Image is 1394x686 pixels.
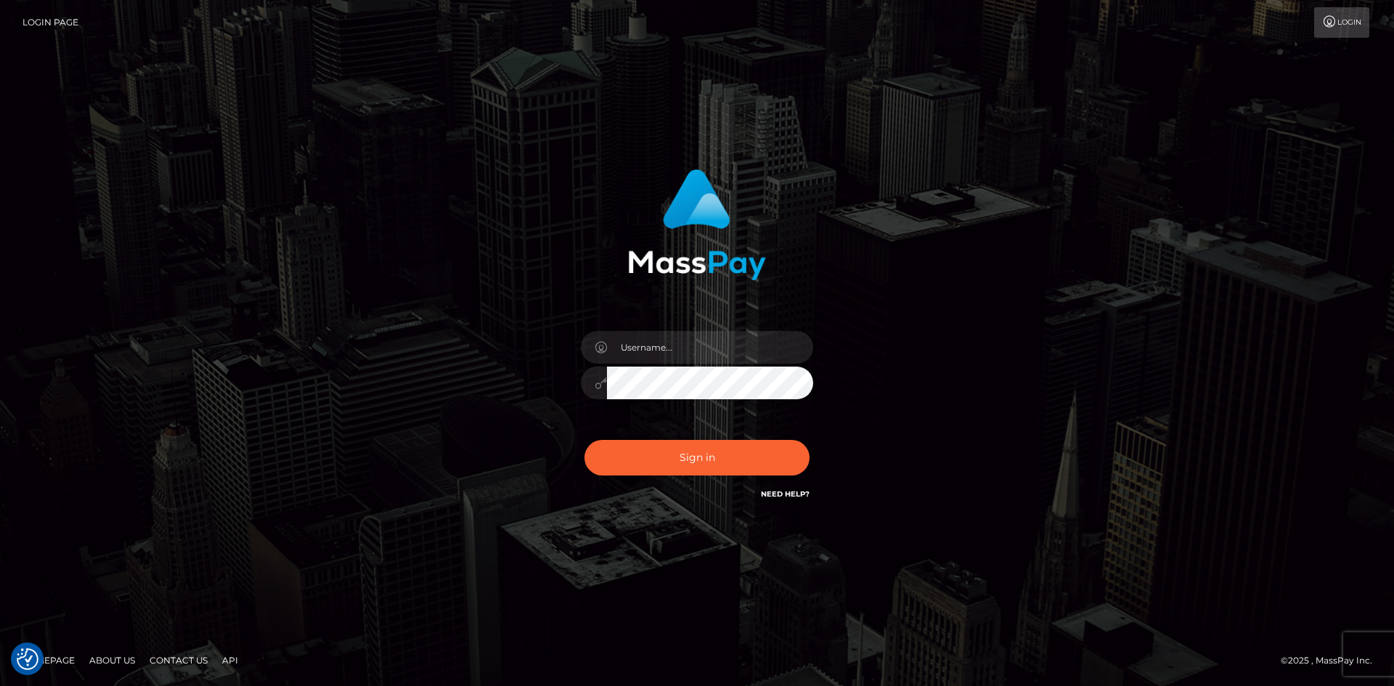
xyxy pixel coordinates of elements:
[17,648,38,670] img: Revisit consent button
[584,440,810,475] button: Sign in
[216,649,244,671] a: API
[607,331,813,364] input: Username...
[761,489,810,499] a: Need Help?
[83,649,141,671] a: About Us
[23,7,78,38] a: Login Page
[17,648,38,670] button: Consent Preferences
[16,649,81,671] a: Homepage
[144,649,213,671] a: Contact Us
[628,169,766,280] img: MassPay Login
[1281,653,1383,669] div: © 2025 , MassPay Inc.
[1314,7,1369,38] a: Login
